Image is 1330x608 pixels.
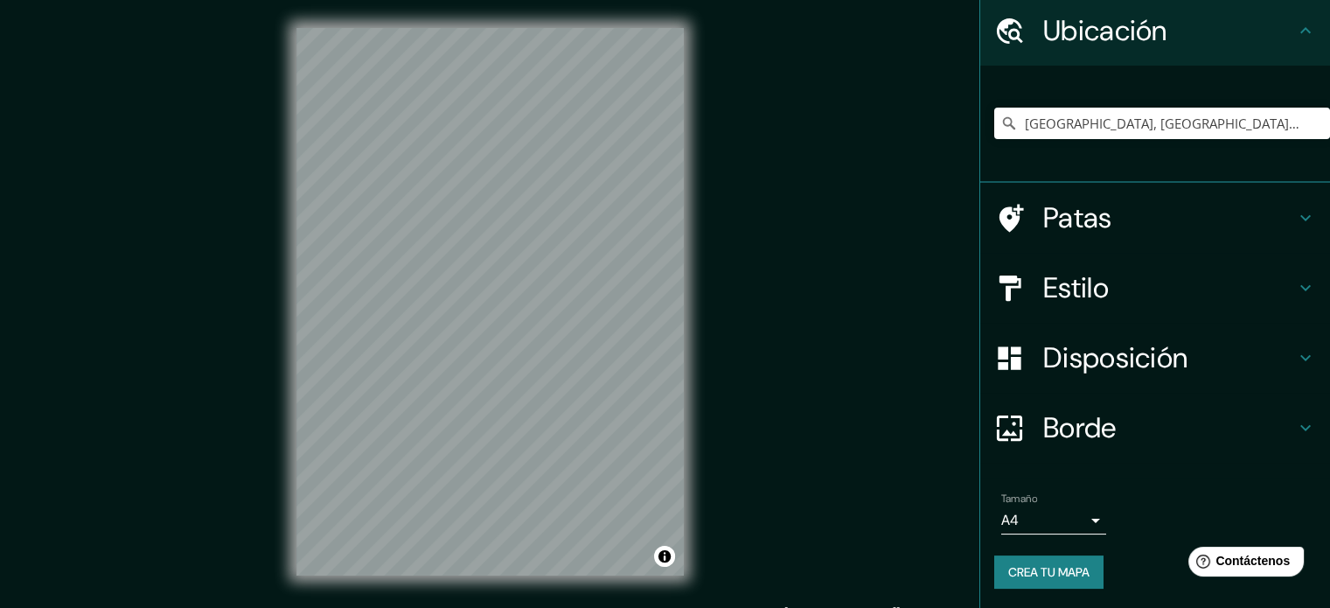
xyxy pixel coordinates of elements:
[1001,511,1019,529] font: A4
[980,183,1330,253] div: Patas
[1001,507,1106,535] div: A4
[1174,540,1311,589] iframe: Lanzador de widgets de ayuda
[980,393,1330,463] div: Borde
[994,108,1330,139] input: Elige tu ciudad o zona
[980,323,1330,393] div: Disposición
[1001,492,1037,506] font: Tamaño
[1043,269,1109,306] font: Estilo
[1043,12,1167,49] font: Ubicación
[980,253,1330,323] div: Estilo
[1043,409,1117,446] font: Borde
[1043,199,1112,236] font: Patas
[296,28,684,576] canvas: Mapa
[1008,564,1090,580] font: Crea tu mapa
[994,556,1104,589] button: Crea tu mapa
[1043,339,1187,376] font: Disposición
[654,546,675,567] button: Activar o desactivar atribución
